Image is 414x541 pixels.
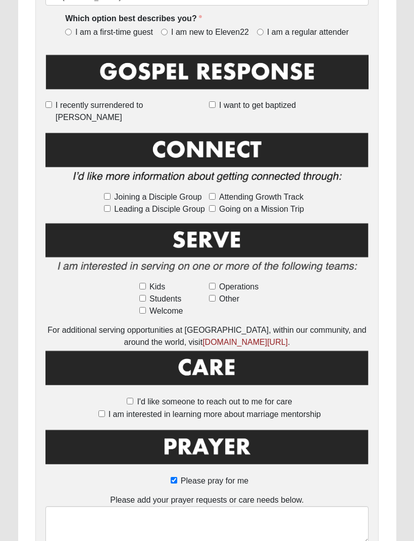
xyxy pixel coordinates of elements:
input: Welcome [139,307,146,314]
span: I recently surrendered to [PERSON_NAME] [56,99,205,124]
input: Going on a Mission Trip [209,205,216,212]
div: For additional serving opportunities at [GEOGRAPHIC_DATA], within our community, and around the w... [45,324,369,348]
input: Other [209,295,216,302]
span: Going on a Mission Trip [219,203,304,215]
input: Leading a Disciple Group [104,205,111,212]
span: Operations [219,281,258,293]
img: GospelResponseBLK.png [45,53,369,98]
input: I am a regular attender [257,29,264,35]
img: Connect.png [45,131,369,189]
input: I am interested in learning more about marriage mentorship [98,410,105,417]
span: Other [219,293,239,305]
span: Attending Growth Track [219,191,303,203]
input: Operations [209,283,216,289]
input: Joining a Disciple Group [104,193,111,200]
span: I am new to Eleven22 [171,27,249,38]
span: Welcome [149,305,183,317]
input: I recently surrendered to [PERSON_NAME] [45,101,52,108]
img: Serve2.png [45,221,369,279]
span: Students [149,293,181,305]
input: I'd like someone to reach out to me for care [127,398,133,404]
input: Students [139,295,146,302]
span: Leading a Disciple Group [114,203,205,215]
span: I am a first-time guest [75,27,153,38]
input: Please pray for me [171,477,177,484]
input: Kids [139,283,146,289]
input: I am a first-time guest [65,29,72,35]
span: I'd like someone to reach out to me for care [137,397,292,406]
label: Which option best describes you? [65,13,201,25]
img: Prayer.png [45,428,369,473]
span: Kids [149,281,165,293]
img: Care.png [45,348,369,394]
input: I want to get baptized [209,101,216,108]
a: [DOMAIN_NAME][URL] [202,338,288,346]
input: Attending Growth Track [209,193,216,200]
input: I am new to Eleven22 [161,29,168,35]
span: I am interested in learning more about marriage mentorship [109,410,321,418]
span: I want to get baptized [219,99,296,111]
span: Please pray for me [181,476,248,485]
span: Joining a Disciple Group [114,191,201,203]
span: I am a regular attender [267,27,349,38]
